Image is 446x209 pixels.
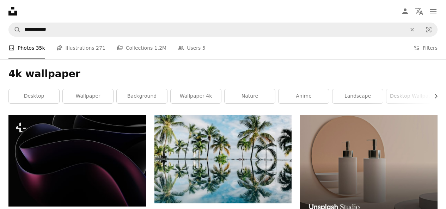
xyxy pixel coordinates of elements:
h1: 4k wallpaper [8,68,438,80]
span: 271 [96,44,105,52]
button: Filters [414,37,438,59]
a: anime [279,89,329,103]
a: desktop wallpaper [386,89,437,103]
button: Search Unsplash [9,23,21,36]
button: scroll list to the right [429,89,438,103]
a: Log in / Sign up [398,4,412,18]
button: Clear [404,23,420,36]
button: Language [412,4,426,18]
a: Users 5 [178,37,206,59]
a: background [117,89,167,103]
img: a black and purple abstract background with curves [8,115,146,207]
button: Visual search [420,23,437,36]
img: water reflection of coconut palm trees [154,115,292,203]
a: water reflection of coconut palm trees [154,156,292,162]
span: 5 [202,44,206,52]
a: Illustrations 271 [56,37,105,59]
button: Menu [426,4,440,18]
a: Home — Unsplash [8,7,17,16]
a: desktop [9,89,59,103]
a: nature [225,89,275,103]
a: landscape [332,89,383,103]
a: wallpaper 4k [171,89,221,103]
form: Find visuals sitewide [8,23,438,37]
a: Collections 1.2M [117,37,166,59]
span: 1.2M [154,44,166,52]
a: a black and purple abstract background with curves [8,158,146,164]
a: wallpaper [63,89,113,103]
